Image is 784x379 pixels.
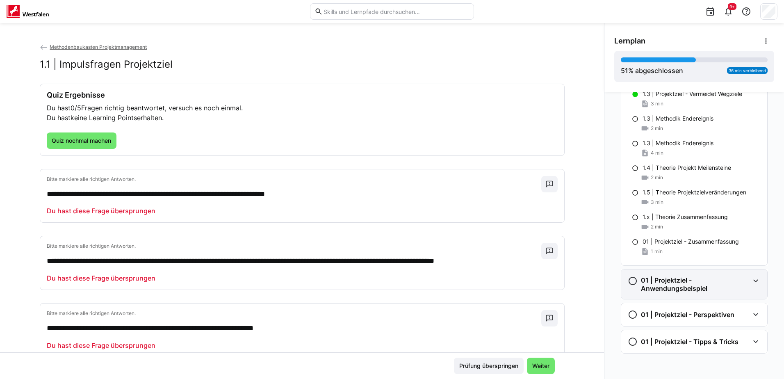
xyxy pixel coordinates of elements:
p: Bitte markiere alle richtigen Antworten. [47,310,541,317]
span: keine Learning Points [71,114,137,122]
span: 3 min [651,100,663,107]
span: Weiter [531,362,551,370]
h3: Quiz Ergebnisse [47,91,558,100]
p: 1.3 | Methodik Endereignis [643,114,713,123]
span: Prüfung überspringen [458,362,520,370]
span: 0/5 [71,104,81,112]
p: 01 | Projektziel - Zusammenfassung [643,237,739,246]
p: Du hast Fragen richtig beantwortet, versuch es noch einmal. [47,103,558,113]
p: 1.5 | Theorie Projektzielveränderungen [643,188,746,196]
span: Methodenbaukasten Projektmanagement [50,44,147,50]
p: 1.3 | Projektziel - Vermeidet Wegziele [643,90,742,98]
p: Du hast erhalten. [47,113,558,123]
span: Lernplan [614,37,645,46]
span: 4 min [651,150,663,156]
h3: 01 | Projektziel - Perspektiven [641,311,734,319]
p: Du hast diese Frage übersprungen [47,340,155,350]
p: Bitte markiere alle richtigen Antworten. [47,243,541,249]
span: 36 min verbleibend [729,68,766,73]
h3: 01 | Projektziel - Anwendungsbeispiel [641,276,749,292]
p: Du hast diese Frage übersprungen [47,273,155,283]
span: 51 [621,66,628,75]
h3: 01 | Projektziel - Tipps & Tricks [641,338,738,346]
span: Quiz nochmal machen [50,137,112,145]
span: 2 min [651,125,663,132]
span: 9+ [729,4,735,9]
a: Methodenbaukasten Projektmanagement [40,44,147,50]
span: 3 min [651,199,663,205]
input: Skills und Lernpfade durchsuchen… [323,8,469,15]
span: 1 min [651,248,663,255]
p: 1.x | Theorie Zusammenfassung [643,213,728,221]
span: 2 min [651,174,663,181]
div: % abgeschlossen [621,66,683,75]
p: Du hast diese Frage übersprungen [47,206,155,216]
button: Weiter [527,358,555,374]
p: 1.3 | Methodik Endereignis [643,139,713,147]
h2: 1.1 | Impulsfragen Projektziel [40,58,173,71]
p: Bitte markiere alle richtigen Antworten. [47,176,541,183]
button: Quiz nochmal machen [47,132,117,149]
button: Prüfung überspringen [454,358,524,374]
span: 2 min [651,224,663,230]
p: 1.4 | Theorie Projekt Meilensteine [643,164,731,172]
